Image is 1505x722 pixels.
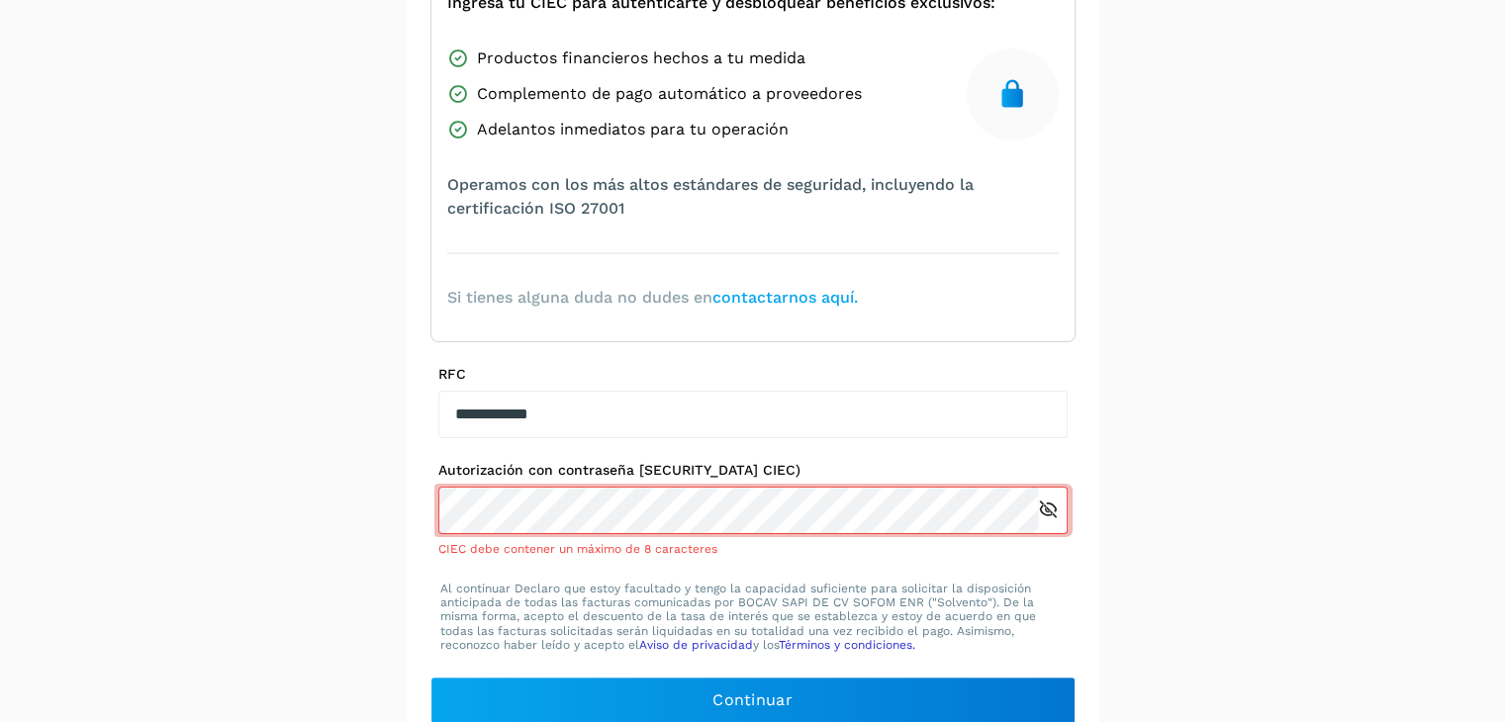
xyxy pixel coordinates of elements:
span: Complemento de pago automático a proveedores [477,82,862,106]
label: Autorización con contraseña [SECURITY_DATA] CIEC) [438,462,1068,479]
a: Términos y condiciones. [779,638,915,652]
span: Adelantos inmediatos para tu operación [477,118,789,141]
span: Productos financieros hechos a tu medida [477,46,805,70]
span: Si tienes alguna duda no dudes en [447,286,858,310]
span: Operamos con los más altos estándares de seguridad, incluyendo la certificación ISO 27001 [447,173,1059,221]
p: Al continuar Declaro que estoy facultado y tengo la capacidad suficiente para solicitar la dispos... [440,582,1066,653]
span: CIEC debe contener un máximo de 8 caracteres [438,542,717,556]
a: contactarnos aquí. [712,288,858,307]
span: Continuar [712,689,793,711]
a: Aviso de privacidad [639,638,753,652]
img: secure [996,78,1028,110]
label: RFC [438,366,1068,383]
